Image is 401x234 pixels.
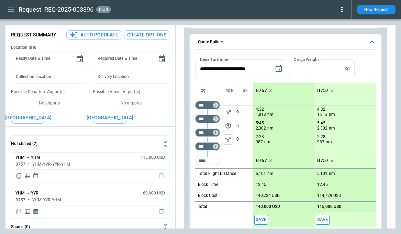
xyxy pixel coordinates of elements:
p: nm [267,171,274,177]
button: Quote Builder [195,34,376,50]
p: 4:32 [256,107,264,112]
button: [GEOGRAPHIC_DATA] [93,112,127,124]
div: Not found [195,101,220,109]
p: Possible Arrival Airport(s) [93,89,169,95]
p: 0 [236,119,253,133]
p: B757 [317,158,328,164]
label: Departure time [200,56,228,62]
p: No airports [93,100,169,106]
p: nm [267,112,274,118]
h1: Request [19,5,41,14]
button: Choose date [73,52,87,66]
span: Display detailed quote content [24,208,31,215]
p: kg [345,66,350,71]
p: 0 [236,133,253,146]
p: 2,302 [256,125,266,131]
div: Too short [195,142,220,151]
p: 5,101 [256,171,266,176]
p: 140,000 USD [256,204,280,209]
span: Display quote schedule [33,172,39,179]
p: Block Time [198,182,218,188]
p: 1,813 [256,112,266,118]
p: 5,101 [317,171,327,176]
p: 5:45 [256,121,264,126]
div: Too short [195,157,220,165]
p: 140,224 USD [256,193,280,198]
p: 987 [317,139,324,145]
button: New Request [357,5,396,14]
span: Save this aircraft quote and copy details to clipboard [316,215,330,225]
span: Type of sector [223,121,233,131]
h6: Not shared (2) [11,142,37,146]
button: Choose date [155,52,169,66]
span: Display quote schedule [33,208,39,215]
h2: REQ-2025-003896 [44,5,93,14]
p: 0 [236,105,253,119]
div: Not shared (2) [11,152,169,218]
p: B767 [256,88,267,93]
button: Auto Populate [66,30,121,40]
h6: YHM-YYR-YHM [32,198,61,202]
h6: YHM-YVR-YYR-YHM [32,162,70,167]
label: Cargo Weight [294,56,319,62]
p: nm [329,112,335,118]
p: B767 [256,158,267,164]
p: Possible Departure Airport(s) [11,89,87,95]
span: Delete quote [158,172,165,179]
span: draft [98,7,110,12]
p: nm [267,125,274,131]
button: Save [254,215,268,225]
h6: Shared (0) [11,225,30,229]
div: Not found [195,115,220,123]
button: Choose date, selected date is Sep 22, 2025 [272,62,286,76]
h6: B757 [15,198,25,202]
span: Save this aircraft quote and copy details to clipboard [254,215,268,225]
button: left aligned [223,107,233,117]
div: Not found [195,129,220,137]
p: 1,813 [317,112,327,118]
p: B757 [317,88,328,93]
div: Quote Builder [195,59,376,227]
p: 987 [256,139,263,145]
h6: 60,000 USD [143,191,165,196]
button: Not shared (2) [11,136,169,152]
p: nm [329,125,335,131]
span: package_2 [225,122,232,129]
p: No airports [11,100,87,106]
p: Request Summary [11,32,56,38]
button: [GEOGRAPHIC_DATA] [11,112,45,124]
span: Type of sector [223,134,233,145]
h6: Quote Builder [198,40,223,44]
p: 115,000 USD [317,204,342,209]
p: 12:45 [317,182,328,187]
h6: B757 [15,162,25,167]
h6: YHM → YHM [15,155,40,160]
span: Delete quote [158,208,165,215]
p: 4:32 [317,107,325,112]
span: Copy quote content [15,172,22,179]
span: Copy quote content [15,208,22,215]
span: Aircraft selection [198,86,208,96]
p: 114,729 USD [317,193,341,198]
button: left aligned [223,121,233,131]
p: Block Cost [198,193,218,199]
p: nm [264,139,270,145]
h6: 115,000 USD [141,155,165,160]
h6: YHM → YYR [15,191,38,196]
button: Create Options [124,30,169,40]
span: Type of sector [223,107,233,117]
p: nm [329,171,335,177]
p: 2,302 [317,125,327,131]
p: 2:28 [256,134,264,140]
div: scrollable content [253,83,376,227]
h6: Total [198,204,207,209]
h6: Location Info [11,45,169,50]
button: Save [316,215,330,225]
p: nm [326,139,332,145]
button: left aligned [223,134,233,145]
p: 5:45 [317,121,325,126]
p: Type [224,88,233,93]
span: Display detailed quote content [24,172,31,179]
p: 12:45 [256,182,266,187]
p: 2:28 [317,134,325,140]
